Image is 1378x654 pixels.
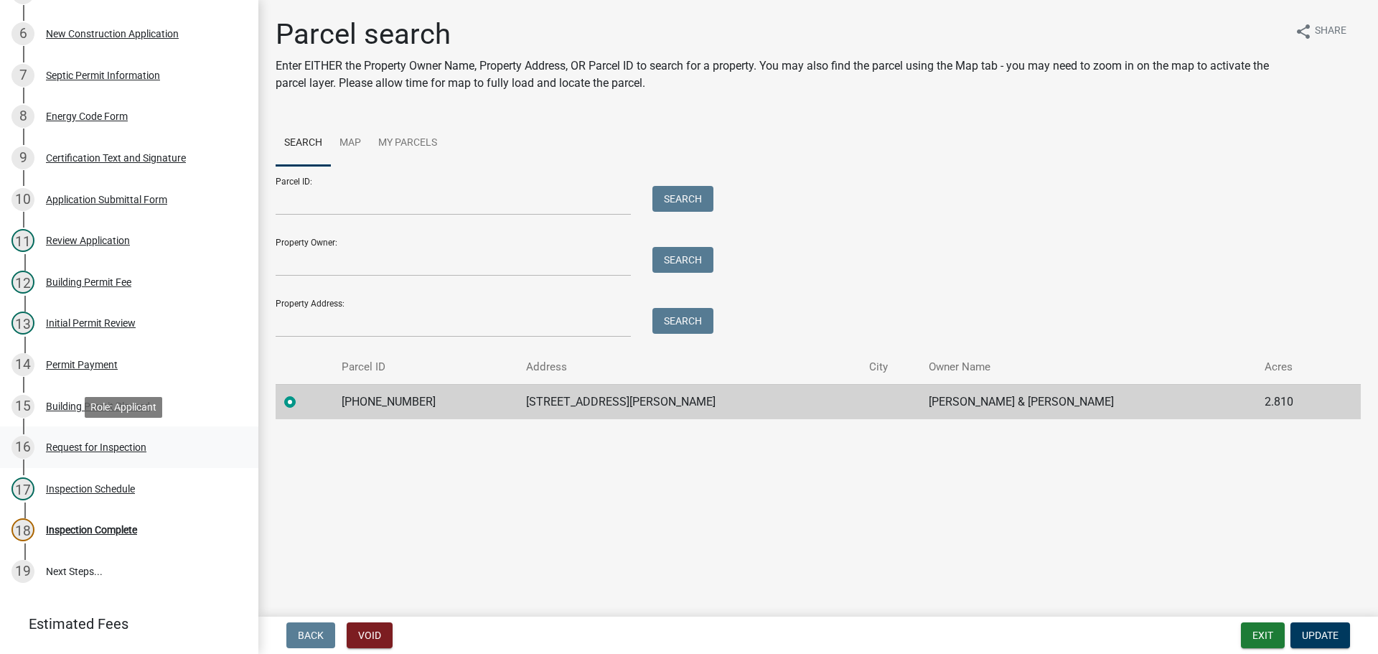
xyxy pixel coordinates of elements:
div: 19 [11,560,34,583]
div: 9 [11,146,34,169]
div: 12 [11,271,34,294]
i: share [1295,23,1312,40]
div: Building Permit Placard [46,401,150,411]
div: Review Application [46,235,130,246]
div: Application Submittal Form [46,195,167,205]
div: 16 [11,436,34,459]
a: Map [331,121,370,167]
th: Parcel ID [333,350,517,384]
div: 17 [11,477,34,500]
th: Address [517,350,861,384]
button: shareShare [1283,17,1358,45]
div: Septic Permit Information [46,70,160,80]
div: Inspection Complete [46,525,137,535]
button: Search [652,186,713,212]
div: 7 [11,64,34,87]
div: Initial Permit Review [46,318,136,328]
th: Acres [1256,350,1332,384]
span: Update [1302,630,1339,641]
span: Share [1315,23,1346,40]
div: 11 [11,229,34,252]
div: 18 [11,518,34,541]
th: Owner Name [920,350,1256,384]
div: New Construction Application [46,29,179,39]
a: Estimated Fees [11,609,235,638]
div: 6 [11,22,34,45]
button: Back [286,622,335,648]
div: Building Permit Fee [46,277,131,287]
a: My Parcels [370,121,446,167]
p: Enter EITHER the Property Owner Name, Property Address, OR Parcel ID to search for a property. Yo... [276,57,1283,92]
h1: Parcel search [276,17,1283,52]
td: [STREET_ADDRESS][PERSON_NAME] [517,384,861,419]
td: 2.810 [1256,384,1332,419]
button: Void [347,622,393,648]
button: Exit [1241,622,1285,648]
div: 10 [11,188,34,211]
div: 15 [11,395,34,418]
div: Request for Inspection [46,442,146,452]
button: Search [652,247,713,273]
button: Search [652,308,713,334]
div: 8 [11,105,34,128]
th: City [861,350,920,384]
td: [PHONE_NUMBER] [333,384,517,419]
a: Search [276,121,331,167]
div: Energy Code Form [46,111,128,121]
div: 13 [11,312,34,335]
button: Update [1290,622,1350,648]
span: Back [298,630,324,641]
div: Certification Text and Signature [46,153,186,163]
div: Permit Payment [46,360,118,370]
div: Inspection Schedule [46,484,135,494]
div: 14 [11,353,34,376]
div: Role: Applicant [85,397,162,418]
td: [PERSON_NAME] & [PERSON_NAME] [920,384,1256,419]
